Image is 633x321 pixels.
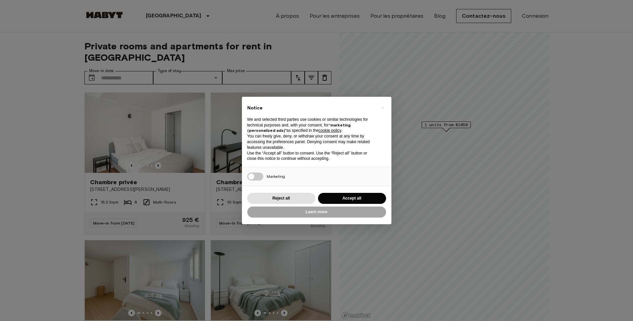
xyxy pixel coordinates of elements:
[381,103,384,111] span: ×
[319,128,341,133] a: cookie policy
[247,133,375,150] p: You can freely give, deny, or withdraw your consent at any time by accessing the preferences pane...
[267,174,285,179] span: Marketing
[247,117,375,133] p: We and selected third parties use cookies or similar technologies for technical purposes and, wit...
[247,122,351,133] strong: “marketing (personalized ads)”
[247,207,386,218] button: Learn more
[377,102,388,113] button: Close this notice
[247,105,375,111] h2: Notice
[247,150,375,162] p: Use the “Accept all” button to consent. Use the “Reject all” button or close this notice to conti...
[247,193,315,204] button: Reject all
[318,193,386,204] button: Accept all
